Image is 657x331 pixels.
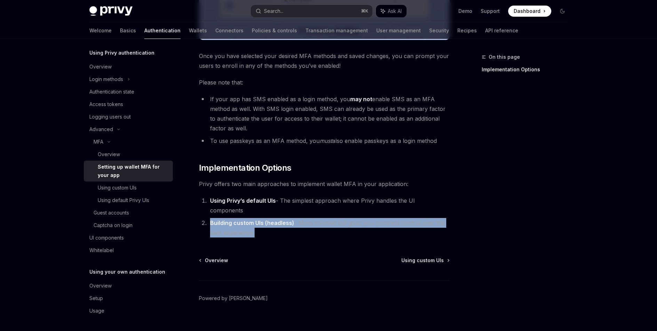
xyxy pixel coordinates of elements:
[189,22,207,39] a: Wallets
[89,49,154,57] h5: Using Privy authentication
[89,268,165,276] h5: Using your own authentication
[89,22,112,39] a: Welcome
[84,60,173,73] a: Overview
[89,234,124,242] div: UI components
[199,136,450,146] li: To use passkeys as an MFA method, you also enable passkeys as a login method
[89,294,103,302] div: Setup
[514,8,540,15] span: Dashboard
[84,292,173,305] a: Setup
[89,63,112,71] div: Overview
[94,221,133,229] div: Captcha on login
[199,94,450,133] li: If your app has SMS enabled as a login method, you enable SMS as an MFA method as well. With SMS ...
[84,111,173,123] a: Logging users out
[120,22,136,39] a: Basics
[199,162,291,173] span: Implementation Options
[98,196,149,204] div: Using default Privy UIs
[320,137,332,144] em: must
[210,219,294,226] strong: Building custom UIs (headless)
[94,209,129,217] div: Guest accounts
[84,207,173,219] a: Guest accounts
[457,22,477,39] a: Recipes
[208,196,450,215] li: - The simplest approach where Privy handles the UI components
[98,163,169,179] div: Setting up wallet MFA for your app
[84,181,173,194] a: Using custom UIs
[98,150,120,159] div: Overview
[199,295,268,302] a: Powered by [PERSON_NAME]
[481,8,500,15] a: Support
[89,282,112,290] div: Overview
[458,8,472,15] a: Demo
[98,184,137,192] div: Using custom UIs
[388,8,402,15] span: Ask AI
[84,232,173,244] a: UI components
[84,219,173,232] a: Captcha on login
[89,125,113,134] div: Advanced
[429,22,449,39] a: Security
[89,100,123,108] div: Access tokens
[84,194,173,207] a: Using default Privy UIs
[89,88,134,96] div: Authentication state
[199,179,450,189] span: Privy offers two main approaches to implement wallet MFA in your application:
[84,280,173,292] a: Overview
[89,113,131,121] div: Logging users out
[89,6,133,16] img: dark logo
[401,257,449,264] a: Using custom UIs
[89,75,123,83] div: Login methods
[305,22,368,39] a: Transaction management
[200,257,228,264] a: Overview
[94,138,103,146] div: MFA
[84,161,173,181] a: Setting up wallet MFA for your app
[84,98,173,111] a: Access tokens
[557,6,568,17] button: Toggle dark mode
[84,86,173,98] a: Authentication state
[208,218,450,237] li: - More involved but gives you complete control over the user experience
[205,257,228,264] span: Overview
[376,5,407,17] button: Ask AI
[482,64,574,75] a: Implementation Options
[215,22,243,39] a: Connectors
[251,5,372,17] button: Search...⌘K
[199,51,450,71] span: Once you have selected your desired MFA methods and saved changes, you can prompt your users to e...
[84,305,173,317] a: Usage
[84,244,173,257] a: Whitelabel
[401,257,444,264] span: Using custom UIs
[264,7,283,15] div: Search...
[489,53,520,61] span: On this page
[485,22,518,39] a: API reference
[210,197,276,204] strong: Using Privy’s default UIs
[508,6,551,17] a: Dashboard
[199,78,450,87] span: Please note that:
[84,148,173,161] a: Overview
[89,246,114,255] div: Whitelabel
[144,22,181,39] a: Authentication
[361,8,368,14] span: ⌘ K
[89,307,104,315] div: Usage
[376,22,421,39] a: User management
[350,96,372,103] strong: may not
[252,22,297,39] a: Policies & controls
